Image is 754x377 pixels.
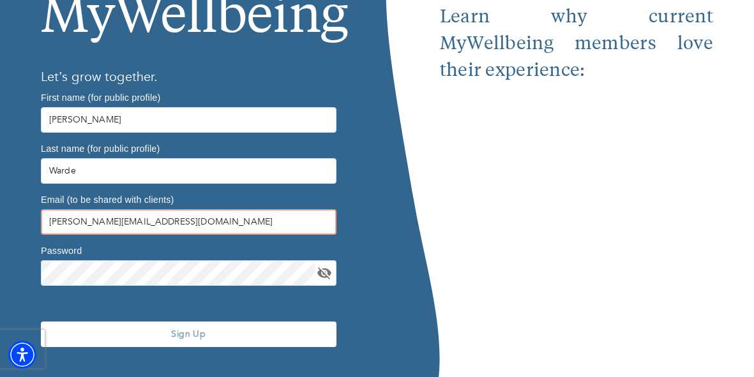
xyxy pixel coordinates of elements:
div: Accessibility Menu [8,341,36,369]
p: Learn why current MyWellbeing members love their experience: [440,4,713,85]
button: toggle password visibility [315,263,334,283]
label: Last name (for public profile) [41,144,160,152]
label: Password [41,246,82,255]
iframe: Embedded youtube [440,85,713,290]
button: Sign Up [41,322,336,347]
span: Sign Up [46,328,331,340]
h6: Let’s grow together. [41,67,336,87]
label: Email (to be shared with clients) [41,195,174,203]
input: Type your email address here [41,209,336,235]
label: First name (for public profile) [41,92,160,101]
